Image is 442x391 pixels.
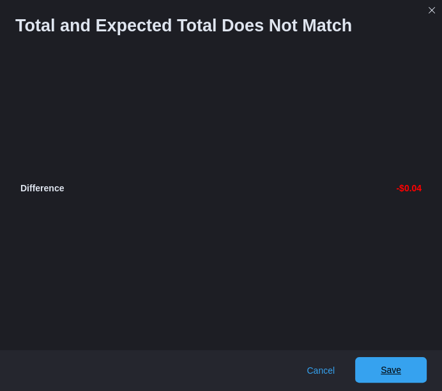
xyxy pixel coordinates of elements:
[381,363,401,376] span: Save
[355,357,427,383] button: Save
[424,3,439,18] button: Closes this modal window
[20,182,218,195] p: Difference
[224,182,422,195] p: -$0.04
[15,15,352,36] h1: Total and Expected Total Does Not Match
[301,358,340,383] button: Cancel
[307,364,335,377] span: Cancel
